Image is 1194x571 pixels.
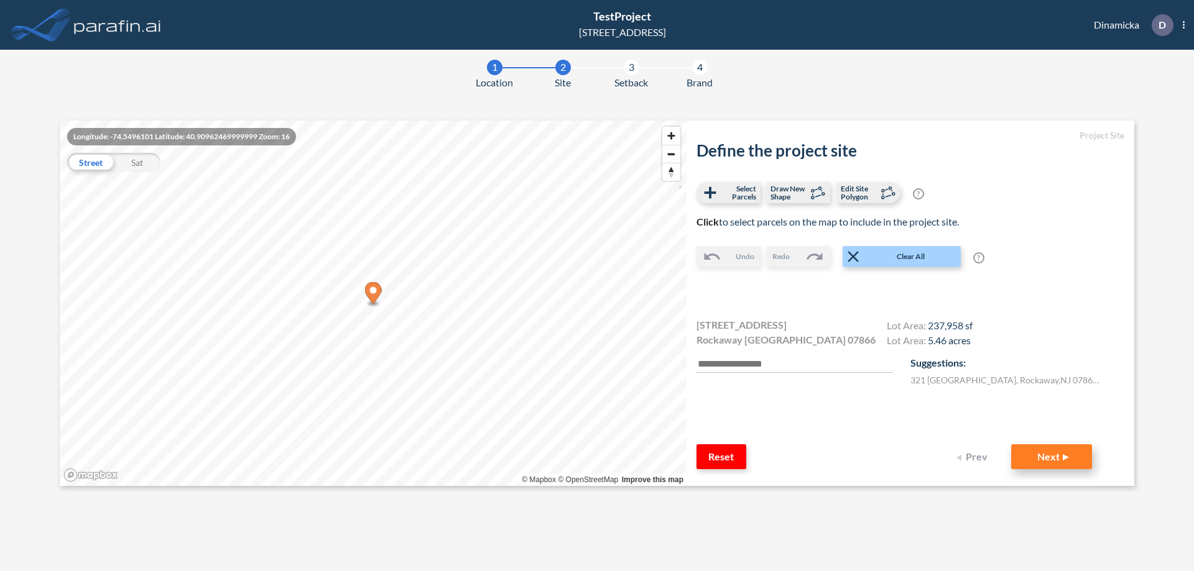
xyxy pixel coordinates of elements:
span: ? [973,252,984,263]
div: Longitude: -74.5496101 Latitude: 40.90962469999999 Zoom: 16 [67,128,296,145]
a: OpenStreetMap [558,475,618,484]
a: Mapbox homepage [63,468,118,482]
button: Clear All [843,246,961,267]
span: Setback [614,75,648,90]
button: Redo [766,246,830,267]
div: 4 [692,60,708,75]
a: Improve this map [622,475,683,484]
h4: Lot Area: [887,334,973,349]
span: Zoom out [662,145,680,163]
b: Click [696,216,719,227]
span: Draw New Shape [771,185,807,201]
div: Dinamicka [1075,14,1185,36]
span: 237,958 sf [928,319,973,331]
span: [STREET_ADDRESS] [696,317,787,332]
span: Brand [687,75,713,90]
span: Edit Site Polygon [841,185,877,201]
button: Zoom out [662,145,680,163]
canvas: Map [60,121,687,486]
span: Redo [772,251,790,262]
button: Next [1011,444,1092,469]
p: Suggestions: [910,355,1124,370]
span: to select parcels on the map to include in the project site. [696,216,959,227]
span: Rockaway [GEOGRAPHIC_DATA] 07866 [696,332,876,347]
div: 1 [487,60,502,75]
span: Location [476,75,513,90]
button: Reset [696,444,746,469]
span: 5.46 acres [928,334,971,346]
a: Mapbox [522,475,556,484]
h2: Define the project site [696,141,1124,160]
div: 2 [555,60,571,75]
img: logo [72,12,164,37]
div: [STREET_ADDRESS] [579,25,666,40]
div: Sat [114,153,160,171]
button: Zoom in [662,127,680,145]
span: Clear All [863,251,960,262]
span: Reset bearing to north [662,163,680,181]
h5: Project Site [696,130,1124,141]
div: Street [67,153,114,171]
label: 321 [GEOGRAPHIC_DATA] , Rockaway , NJ 07866 , US [910,373,1103,386]
span: ? [913,188,924,199]
p: D [1159,19,1166,30]
button: Reset bearing to north [662,163,680,181]
button: Undo [696,246,761,267]
h4: Lot Area: [887,319,973,334]
span: TestProject [593,9,651,23]
div: 3 [624,60,639,75]
button: Prev [949,444,999,469]
span: Undo [736,251,754,262]
span: Site [555,75,571,90]
div: Map marker [365,282,382,308]
span: Select Parcels [720,185,756,201]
